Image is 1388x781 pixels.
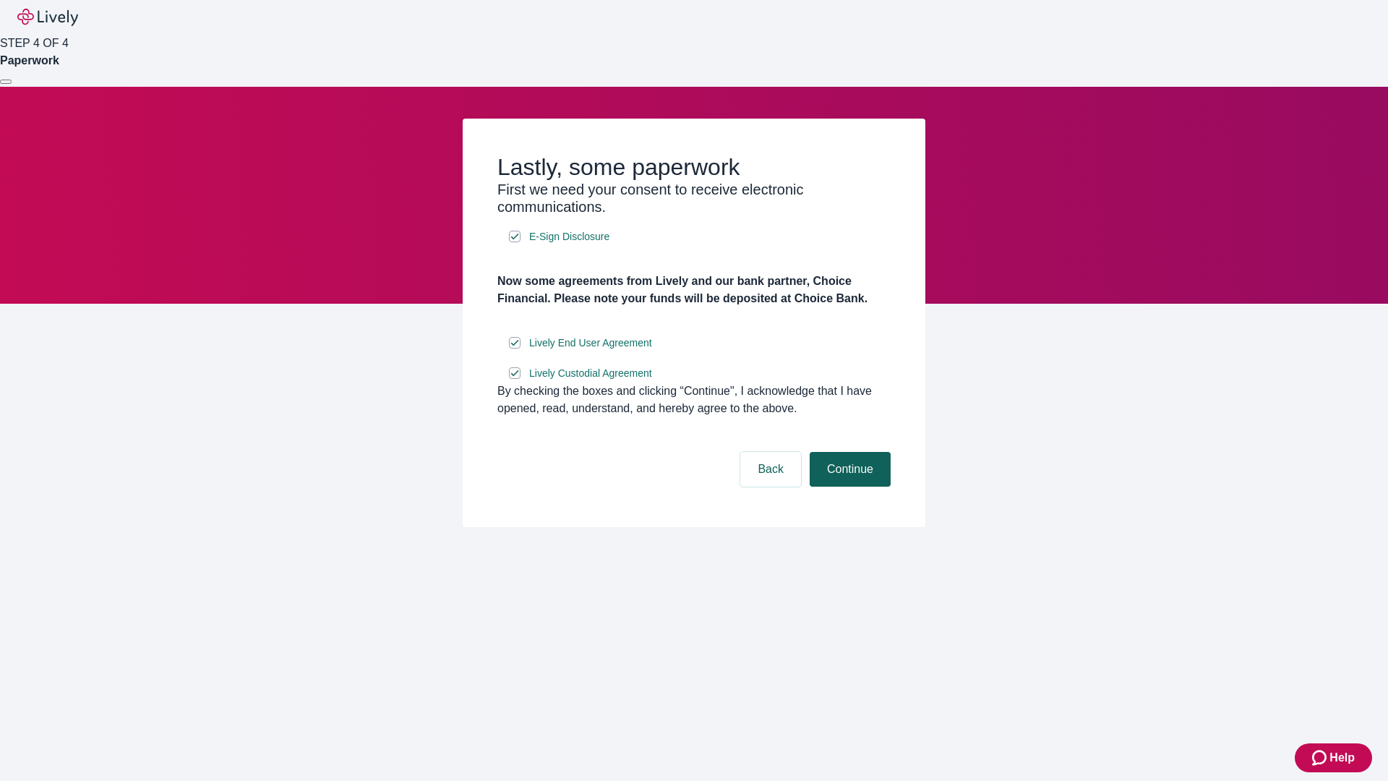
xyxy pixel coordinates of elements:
span: Lively Custodial Agreement [529,366,652,381]
span: Help [1329,749,1355,767]
h2: Lastly, some paperwork [497,153,891,181]
a: e-sign disclosure document [526,364,655,383]
img: Lively [17,9,78,26]
svg: Zendesk support icon [1312,749,1329,767]
button: Zendesk support iconHelp [1295,743,1372,772]
h3: First we need your consent to receive electronic communications. [497,181,891,215]
h4: Now some agreements from Lively and our bank partner, Choice Financial. Please note your funds wi... [497,273,891,307]
button: Continue [810,452,891,487]
span: Lively End User Agreement [529,336,652,351]
button: Back [740,452,801,487]
span: E-Sign Disclosure [529,229,609,244]
a: e-sign disclosure document [526,228,612,246]
a: e-sign disclosure document [526,334,655,352]
div: By checking the boxes and clicking “Continue", I acknowledge that I have opened, read, understand... [497,383,891,417]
